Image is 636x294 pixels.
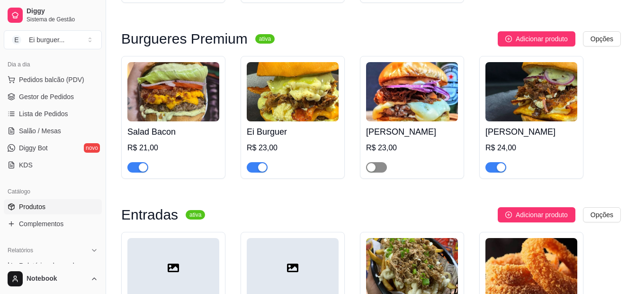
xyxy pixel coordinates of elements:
[4,89,102,104] a: Gestor de Pedidos
[485,125,577,138] h4: [PERSON_NAME]
[19,261,81,270] span: Relatórios de vendas
[19,219,63,229] span: Complementos
[516,34,568,44] span: Adicionar produto
[19,92,74,101] span: Gestor de Pedidos
[498,207,575,222] button: Adicionar produto
[516,210,568,220] span: Adicionar produto
[4,106,102,121] a: Lista de Pedidos
[19,75,84,84] span: Pedidos balcão (PDV)
[485,62,577,121] img: product-image
[4,4,102,27] a: DiggySistema de Gestão
[366,125,458,138] h4: [PERSON_NAME]
[27,16,98,23] span: Sistema de Gestão
[505,211,512,218] span: plus-circle
[19,160,33,170] span: KDS
[485,142,577,154] div: R$ 24,00
[591,210,613,220] span: Opções
[4,258,102,273] a: Relatórios de vendas
[366,62,458,121] img: product-image
[583,31,621,46] button: Opções
[12,35,21,45] span: E
[4,140,102,156] a: Diggy Botnovo
[127,125,219,138] h4: Salad Bacon
[591,34,613,44] span: Opções
[366,142,458,154] div: R$ 23,00
[4,72,102,87] button: Pedidos balcão (PDV)
[4,267,102,290] button: Notebook
[121,33,248,45] h3: Burgueres Premium
[19,143,48,153] span: Diggy Bot
[19,202,45,211] span: Produtos
[4,216,102,231] a: Complementos
[27,7,98,16] span: Diggy
[255,34,275,44] sup: ativa
[8,247,33,254] span: Relatórios
[121,209,178,220] h3: Entradas
[247,125,339,138] h4: Ei Burguer
[247,62,339,121] img: product-image
[4,123,102,138] a: Salão / Mesas
[127,62,219,121] img: product-image
[247,142,339,154] div: R$ 23,00
[127,142,219,154] div: R$ 21,00
[27,275,87,283] span: Notebook
[4,30,102,49] button: Select a team
[505,36,512,42] span: plus-circle
[498,31,575,46] button: Adicionar produto
[186,210,205,220] sup: ativa
[4,57,102,72] div: Dia a dia
[29,35,65,45] div: Ei burguer ...
[583,207,621,222] button: Opções
[4,184,102,199] div: Catálogo
[19,109,68,119] span: Lista de Pedidos
[19,126,61,136] span: Salão / Mesas
[4,157,102,173] a: KDS
[4,199,102,214] a: Produtos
